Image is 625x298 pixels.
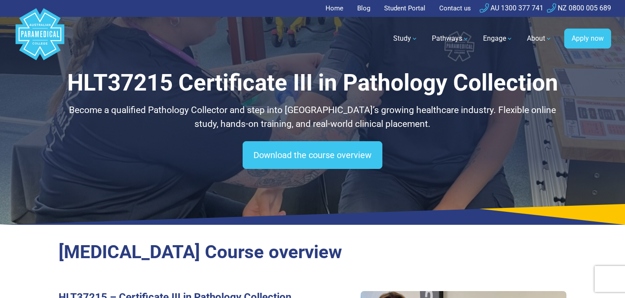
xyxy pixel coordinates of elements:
a: Download the course overview [243,141,382,169]
a: Engage [478,26,518,51]
a: NZ 0800 005 689 [547,4,611,12]
a: Study [388,26,423,51]
p: Become a qualified Pathology Collector and step into [GEOGRAPHIC_DATA]’s growing healthcare indus... [59,104,566,131]
a: Apply now [564,29,611,49]
a: About [522,26,557,51]
a: Australian Paramedical College [14,17,66,61]
h2: [MEDICAL_DATA] Course overview [59,241,566,263]
a: AU 1300 377 741 [480,4,543,12]
a: Pathways [427,26,474,51]
h1: HLT37215 Certificate III in Pathology Collection [59,69,566,97]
